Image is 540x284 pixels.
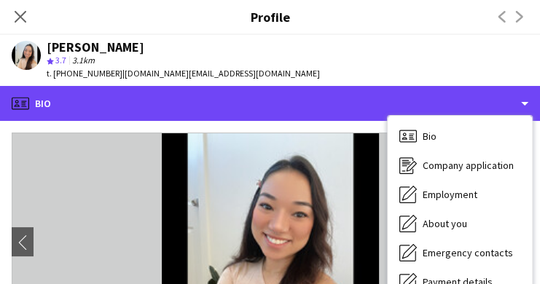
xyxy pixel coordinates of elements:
[47,41,144,54] div: [PERSON_NAME]
[55,55,66,66] span: 3.7
[423,246,513,259] span: Emergency contacts
[423,159,514,172] span: Company application
[388,151,532,180] div: Company application
[122,68,320,79] span: | [DOMAIN_NAME][EMAIL_ADDRESS][DOMAIN_NAME]
[388,122,532,151] div: Bio
[69,55,98,66] span: 3.1km
[47,68,122,79] span: t. [PHONE_NUMBER]
[423,130,437,143] span: Bio
[388,180,532,209] div: Employment
[423,188,477,201] span: Employment
[388,238,532,267] div: Emergency contacts
[388,209,532,238] div: About you
[423,217,467,230] span: About you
